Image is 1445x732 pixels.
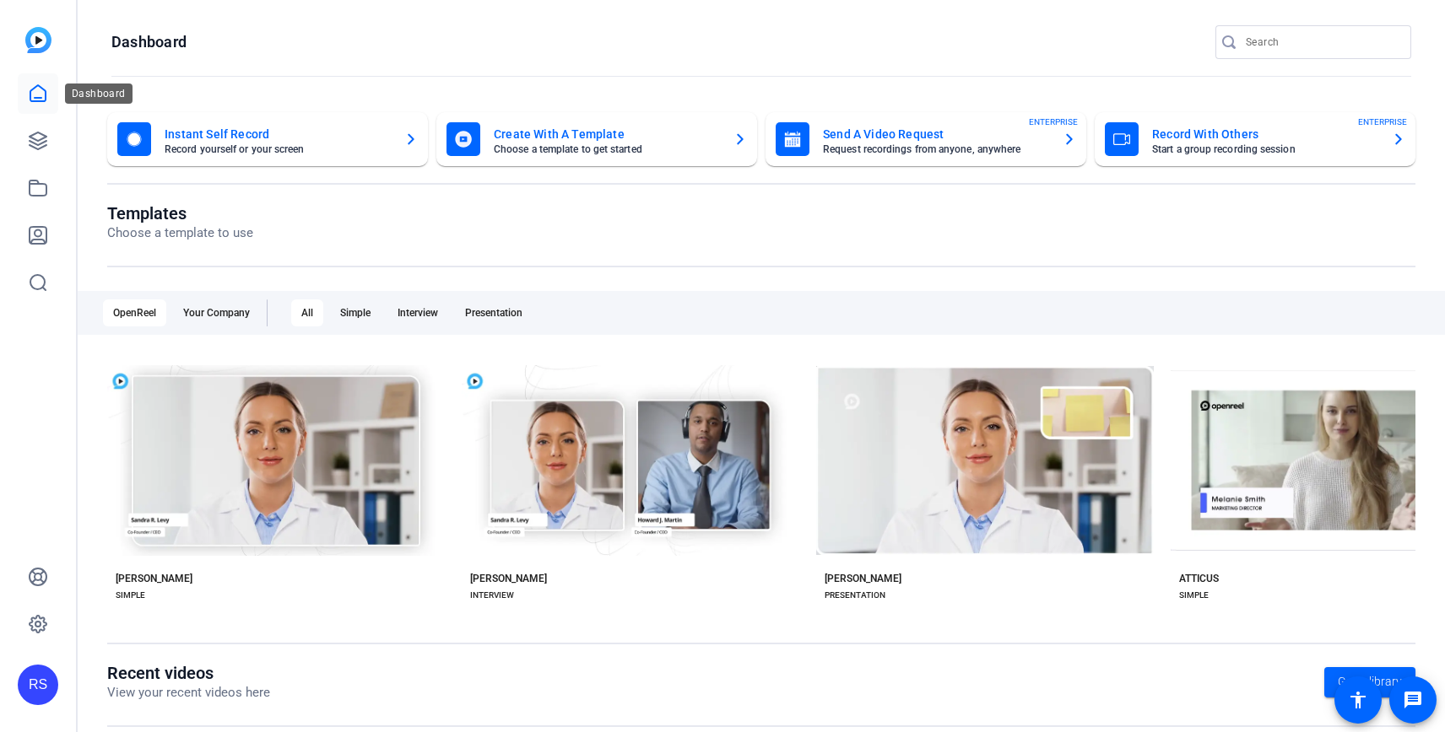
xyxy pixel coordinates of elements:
mat-card-title: Record With Others [1152,124,1378,144]
button: Instant Self RecordRecord yourself or your screen [107,112,428,166]
div: Simple [330,299,381,326]
span: ENTERPRISE [1029,116,1078,128]
div: SIMPLE [1179,589,1209,602]
div: SIMPLE [116,589,145,602]
div: [PERSON_NAME] [116,572,192,585]
p: View your recent videos here [107,683,270,702]
img: blue-gradient.svg [25,27,51,53]
div: [PERSON_NAME] [470,572,547,585]
div: Dashboard [65,83,133,104]
mat-card-subtitle: Record yourself or your screen [165,144,391,154]
h1: Dashboard [111,32,187,52]
mat-card-subtitle: Start a group recording session [1152,144,1378,154]
mat-card-title: Send A Video Request [823,124,1049,144]
div: INTERVIEW [470,589,514,602]
span: ENTERPRISE [1358,116,1407,128]
h1: Templates [107,203,253,223]
div: Presentation [455,299,533,326]
mat-icon: accessibility [1348,690,1368,710]
div: PRESENTATION [825,589,885,602]
p: Choose a template to use [107,223,253,243]
div: All [291,299,323,326]
div: RS [18,665,58,705]
button: Record With OthersStart a group recording sessionENTERPRISE [1095,112,1415,166]
mat-card-subtitle: Choose a template to get started [494,144,720,154]
mat-card-title: Create With A Template [494,124,720,144]
mat-icon: message [1403,690,1423,710]
button: Create With A TemplateChoose a template to get started [436,112,757,166]
div: ATTICUS [1179,572,1219,585]
div: OpenReel [103,299,166,326]
div: [PERSON_NAME] [825,572,901,585]
h1: Recent videos [107,663,270,683]
mat-card-subtitle: Request recordings from anyone, anywhere [823,144,1049,154]
span: Go to library [1338,673,1402,691]
div: Your Company [173,299,260,326]
mat-card-title: Instant Self Record [165,124,391,144]
a: Go to library [1324,667,1415,697]
div: Interview [387,299,448,326]
button: Send A Video RequestRequest recordings from anyone, anywhereENTERPRISE [766,112,1086,166]
input: Search [1246,32,1398,52]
